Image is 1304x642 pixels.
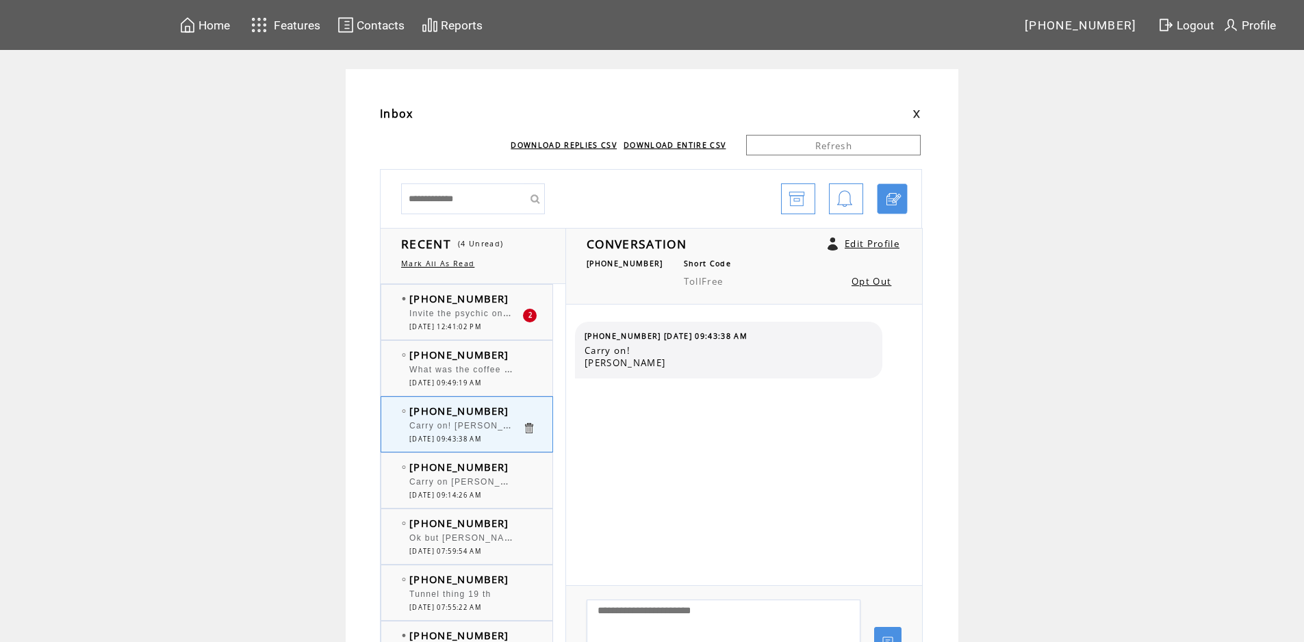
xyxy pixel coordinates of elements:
[177,14,232,36] a: Home
[585,344,872,369] span: Carry on! [PERSON_NAME]
[828,237,838,251] a: Click to edit user profile
[409,603,481,612] span: [DATE] 07:55:22 AM
[458,239,503,248] span: (4 Unread)
[247,14,271,36] img: features.svg
[409,516,509,530] span: [PHONE_NUMBER]
[409,361,757,375] span: What was the coffee shops were talking about this morning and the location?
[1177,18,1214,32] span: Logout
[789,184,805,215] img: archive.png
[587,235,687,252] span: CONVERSATION
[422,16,438,34] img: chart.svg
[684,275,724,287] span: TollFree
[587,259,663,268] span: [PHONE_NUMBER]
[409,292,509,305] span: [PHONE_NUMBER]
[402,634,406,637] img: bulletFull.png
[1223,16,1239,34] img: profile.svg
[409,530,867,543] span: Ok but [PERSON_NAME] food sucks..... lol every time I order there it's a flop and their service s...
[409,378,481,387] span: [DATE] 09:49:19 AM
[409,404,509,418] span: [PHONE_NUMBER]
[409,572,509,586] span: [PHONE_NUMBER]
[409,547,481,556] span: [DATE] 07:59:54 AM
[402,522,406,525] img: bulletEmpty.png
[337,16,354,34] img: contacts.svg
[409,474,589,487] span: Carry on [PERSON_NAME] 3042383415
[357,18,405,32] span: Contacts
[409,628,509,642] span: [PHONE_NUMBER]
[199,18,230,32] span: Home
[441,18,483,32] span: Reports
[402,578,406,581] img: bulletEmpty.png
[402,297,406,300] img: bulletFull.png
[1025,18,1137,32] span: [PHONE_NUMBER]
[409,435,481,444] span: [DATE] 09:43:38 AM
[511,140,617,150] a: DOWNLOAD REPLIES CSV
[1220,14,1278,36] a: Profile
[401,235,451,252] span: RECENT
[845,237,899,250] a: Edit Profile
[420,14,485,36] a: Reports
[245,12,322,38] a: Features
[684,259,731,268] span: Short Code
[852,275,891,287] a: Opt Out
[402,409,406,413] img: bulletEmpty.png
[409,460,509,474] span: [PHONE_NUMBER]
[877,183,908,214] a: Click to start a chat with mobile number by SMS
[409,322,481,331] span: [DATE] 12:41:02 PM
[836,184,853,215] img: bell.png
[1242,18,1276,32] span: Profile
[585,331,747,341] span: [PHONE_NUMBER] [DATE] 09:43:38 AM
[274,18,320,32] span: Features
[409,348,509,361] span: [PHONE_NUMBER]
[401,259,474,268] a: Mark All As Read
[1158,16,1174,34] img: exit.svg
[523,309,537,322] div: 2
[402,353,406,357] img: bulletEmpty.png
[522,422,535,435] a: Click to delete these messgaes
[409,418,534,431] span: Carry on! [PERSON_NAME]
[402,465,406,469] img: bulletEmpty.png
[746,135,921,155] a: Refresh
[1155,14,1220,36] a: Logout
[179,16,196,34] img: home.svg
[380,106,413,121] span: Inbox
[409,491,481,500] span: [DATE] 09:14:26 AM
[624,140,726,150] a: DOWNLOAD ENTIRE CSV
[409,305,954,319] span: Invite the psychic on the show and maybe she could change your mind. It would be great radio, I'm...
[335,14,407,36] a: Contacts
[524,183,545,214] input: Submit
[409,589,491,599] span: Tunnel thing 19 th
